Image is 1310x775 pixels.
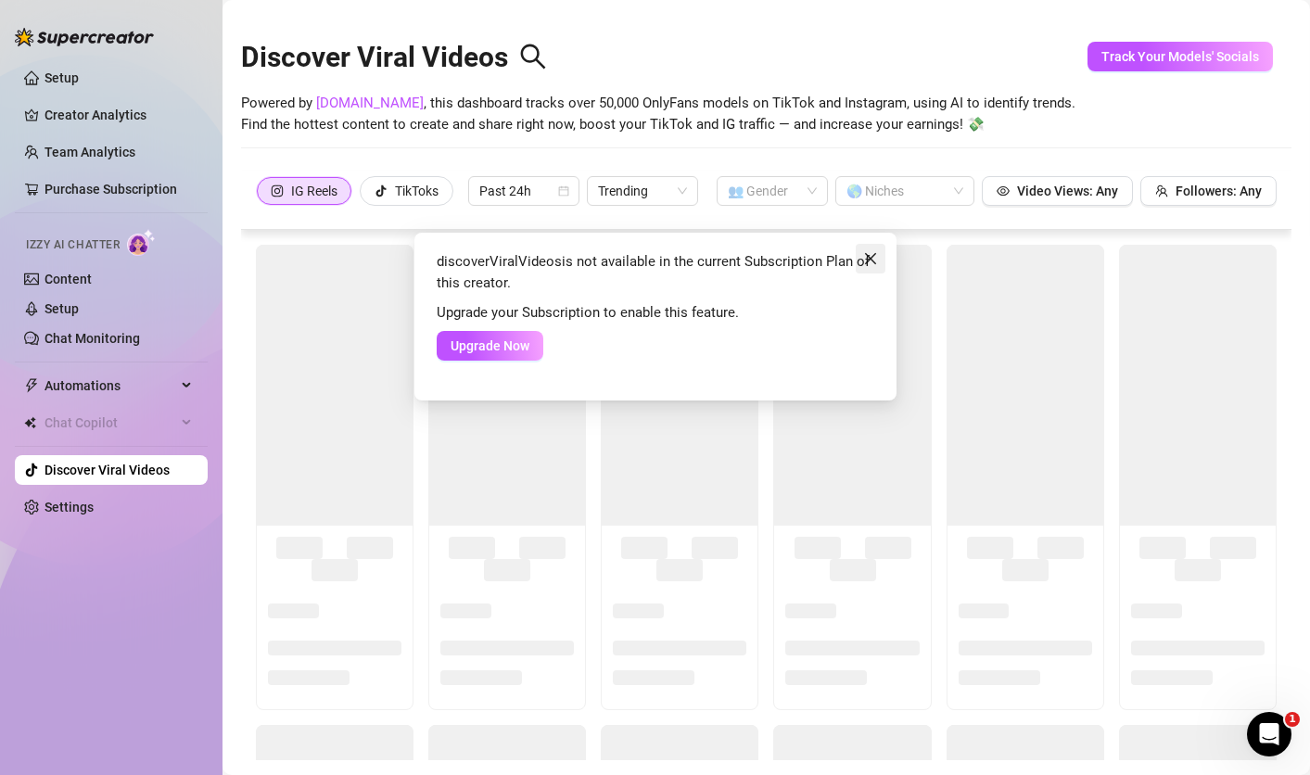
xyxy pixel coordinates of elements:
iframe: Intercom live chat [1247,712,1291,756]
button: Close [856,244,885,273]
span: Close [856,251,885,266]
span: Upgrade your Subscription to enable this feature. [437,304,739,321]
button: Upgrade Now [437,331,543,361]
span: close [863,251,878,266]
span: 1 [1285,712,1300,727]
span: discoverViralVideos is not available in the current Subscription Plan of this creator. [437,253,870,292]
span: Upgrade Now [451,338,529,353]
